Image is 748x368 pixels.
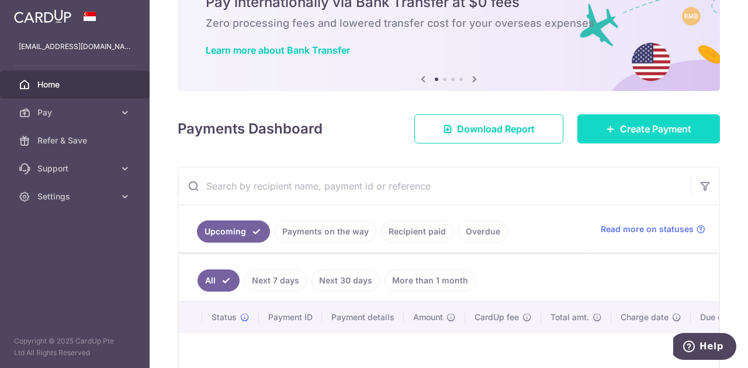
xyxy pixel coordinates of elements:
[206,16,692,30] h6: Zero processing fees and lowered transfer cost for your overseas expenses
[381,220,453,243] a: Recipient paid
[673,333,736,362] iframe: Opens a widget where you can find more information
[414,114,563,143] a: Download Report
[14,9,71,23] img: CardUp
[620,122,691,136] span: Create Payment
[601,223,694,235] span: Read more on statuses
[37,135,115,146] span: Refer & Save
[178,118,323,139] h4: Payments Dashboard
[385,269,476,292] a: More than 1 month
[37,191,115,202] span: Settings
[37,163,115,174] span: Support
[259,302,322,332] th: Payment ID
[475,311,519,323] span: CardUp fee
[621,311,669,323] span: Charge date
[458,220,508,243] a: Overdue
[413,311,443,323] span: Amount
[322,302,404,332] th: Payment details
[550,311,589,323] span: Total amt.
[19,41,131,52] p: [EMAIL_ADDRESS][DOMAIN_NAME]
[457,122,535,136] span: Download Report
[178,167,691,205] input: Search by recipient name, payment id or reference
[37,107,115,118] span: Pay
[206,44,350,56] a: Learn more about Bank Transfer
[601,223,705,235] a: Read more on statuses
[197,220,270,243] a: Upcoming
[212,311,237,323] span: Status
[311,269,380,292] a: Next 30 days
[37,79,115,90] span: Home
[577,114,720,143] a: Create Payment
[198,269,240,292] a: All
[275,220,376,243] a: Payments on the way
[700,311,735,323] span: Due date
[244,269,307,292] a: Next 7 days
